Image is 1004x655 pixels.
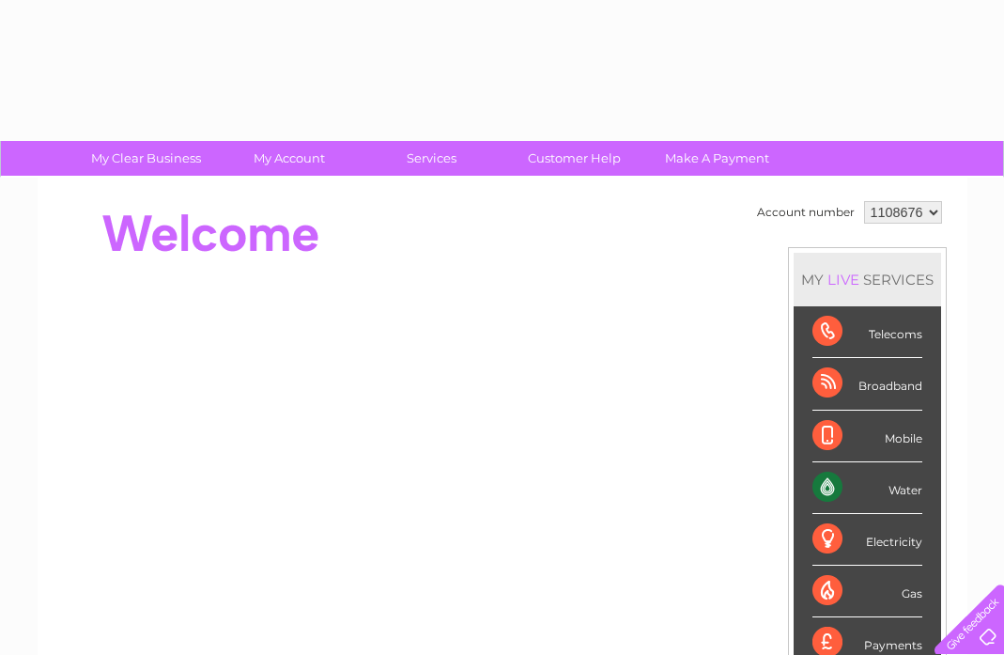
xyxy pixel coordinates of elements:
div: Electricity [812,514,922,566]
td: Account number [752,196,859,228]
a: Customer Help [497,141,652,176]
div: MY SERVICES [794,253,941,306]
a: My Clear Business [69,141,224,176]
div: Broadband [812,358,922,410]
a: My Account [211,141,366,176]
div: Gas [812,566,922,617]
div: Water [812,462,922,514]
a: Make A Payment [640,141,795,176]
div: Mobile [812,411,922,462]
a: Services [354,141,509,176]
div: LIVE [824,271,863,289]
div: Telecoms [812,306,922,358]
